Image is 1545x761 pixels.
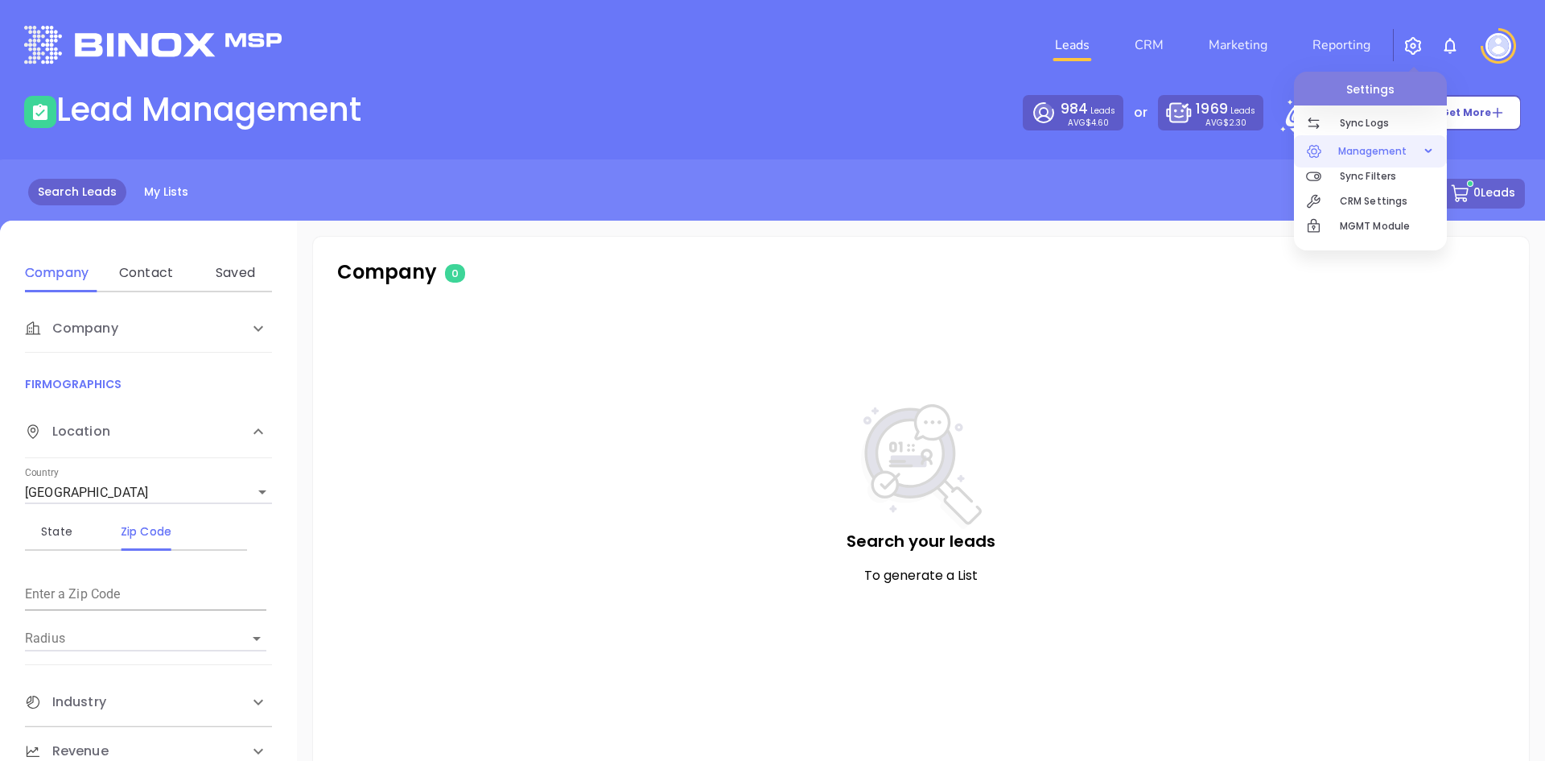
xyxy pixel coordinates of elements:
[1485,33,1511,59] img: user
[114,263,178,283] div: Contact
[204,263,267,283] div: Saved
[1196,99,1255,119] p: Leads
[24,26,282,64] img: logo
[1306,29,1377,61] a: Reporting
[25,406,272,458] div: Location
[1223,117,1246,129] span: $2.30
[1340,110,1447,135] p: Sync Logs
[345,566,1497,585] p: To generate a List
[25,469,59,478] label: Country
[25,263,89,283] div: Company
[1340,188,1447,213] p: CRM Settings
[25,480,272,506] div: [GEOGRAPHIC_DATA]
[861,404,982,529] img: NoSearch
[1128,29,1170,61] a: CRM
[1330,135,1415,168] span: Management
[1134,103,1147,122] p: or
[25,522,89,541] div: State
[1294,110,1447,135] a: Sync Logs
[1440,179,1525,209] button: 0Leads
[56,90,361,129] h1: Lead Management
[25,693,106,712] span: Industry
[1294,213,1447,238] a: MGMT Module
[1061,99,1088,118] span: 984
[1086,117,1109,129] span: $4.60
[445,264,465,283] span: 0
[1049,29,1096,61] a: Leads
[25,742,109,761] span: Revenue
[337,258,735,287] p: Company
[345,529,1497,553] p: Search your leads
[1340,163,1447,188] p: Sync Filters
[1294,188,1447,213] a: CRM Settings
[25,319,118,338] span: Company
[1205,119,1246,126] p: AVG
[25,678,272,726] div: Industry
[134,179,198,205] a: My Lists
[25,304,272,353] div: Company
[1202,29,1274,61] a: Marketing
[1294,72,1447,98] p: Settings
[1403,36,1423,56] img: iconSetting
[1424,96,1521,130] button: Get More
[1196,99,1227,118] span: 1969
[245,627,268,650] button: Open
[1068,119,1109,126] p: AVG
[25,375,272,393] p: FIRMOGRAPHICS
[1394,31,1432,60] button: SettingsSync LogsSync FiltersCRM SettingsMGMT Module
[1294,163,1447,188] a: Sync Filters
[114,522,178,541] div: Zip Code
[1061,99,1115,119] p: Leads
[25,422,110,441] span: Location
[1340,213,1447,238] p: MGMT Module
[28,179,126,205] a: Search Leads
[1440,36,1460,56] img: iconNotification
